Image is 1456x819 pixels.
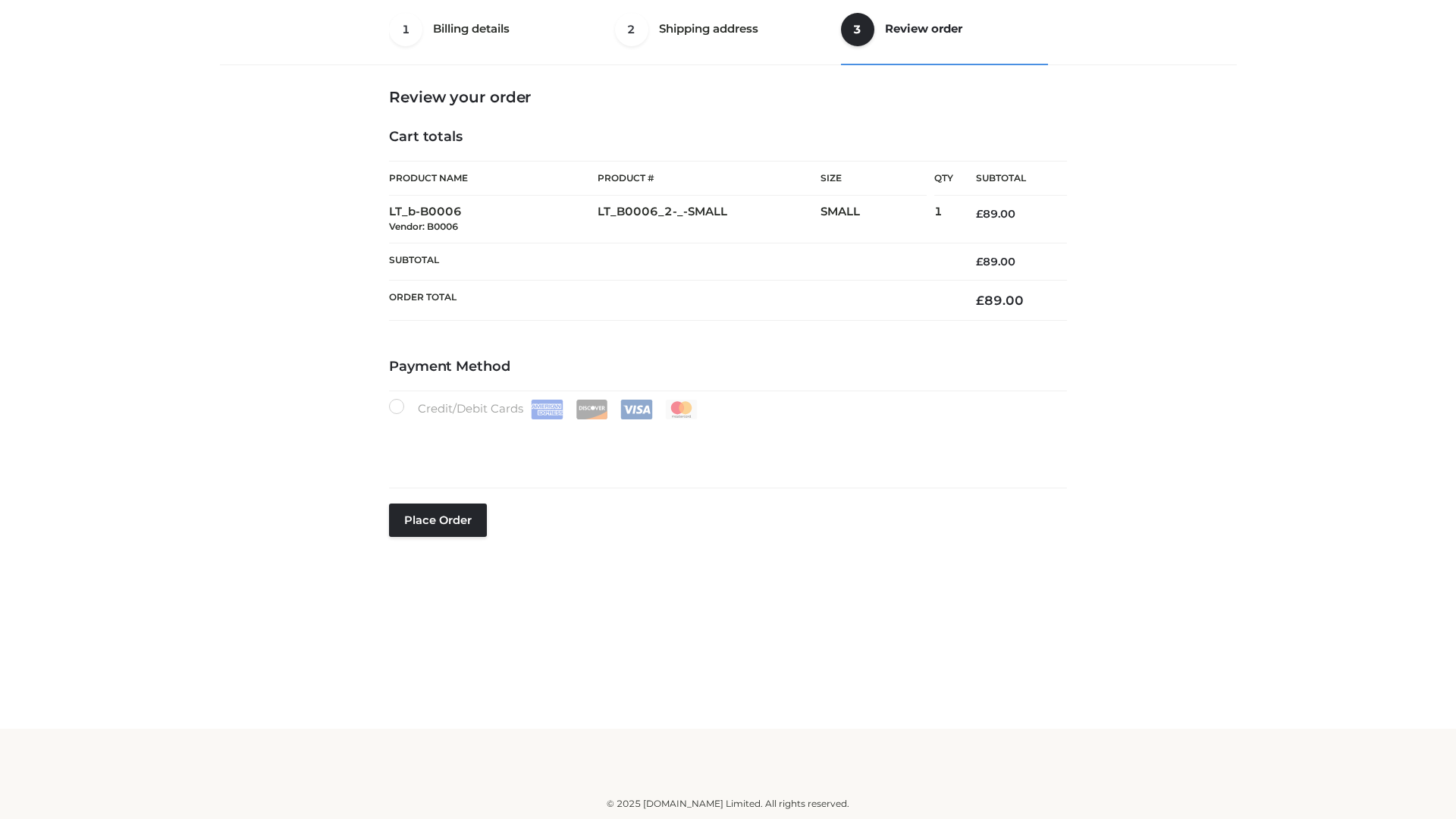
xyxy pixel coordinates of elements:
iframe: Secure payment input frame [386,416,1064,472]
th: Subtotal [389,243,953,280]
h3: Review your order [389,88,1067,106]
bdi: 89.00 [976,293,1024,308]
label: Credit/Debit Cards [389,399,699,419]
img: Discover [576,400,608,419]
span: £ [976,255,983,268]
th: Product Name [389,161,598,196]
img: Visa [620,400,653,419]
h4: Payment Method [389,359,1067,375]
h4: Cart totals [389,129,1067,146]
td: LT_b-B0006 [389,196,598,243]
bdi: 89.00 [976,207,1015,221]
div: © 2025 [DOMAIN_NAME] Limited. All rights reserved. [225,796,1231,811]
td: 1 [934,196,953,243]
th: Size [821,162,927,196]
small: Vendor: B0006 [389,221,458,232]
img: Mastercard [665,400,698,419]
th: Subtotal [953,162,1067,196]
img: Amex [531,400,563,419]
button: Place order [389,504,487,537]
th: Qty [934,161,953,196]
span: £ [976,293,984,308]
span: £ [976,207,983,221]
bdi: 89.00 [976,255,1015,268]
th: Product # [598,161,821,196]
td: SMALL [821,196,934,243]
td: LT_B0006_2-_-SMALL [598,196,821,243]
th: Order Total [389,281,953,321]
